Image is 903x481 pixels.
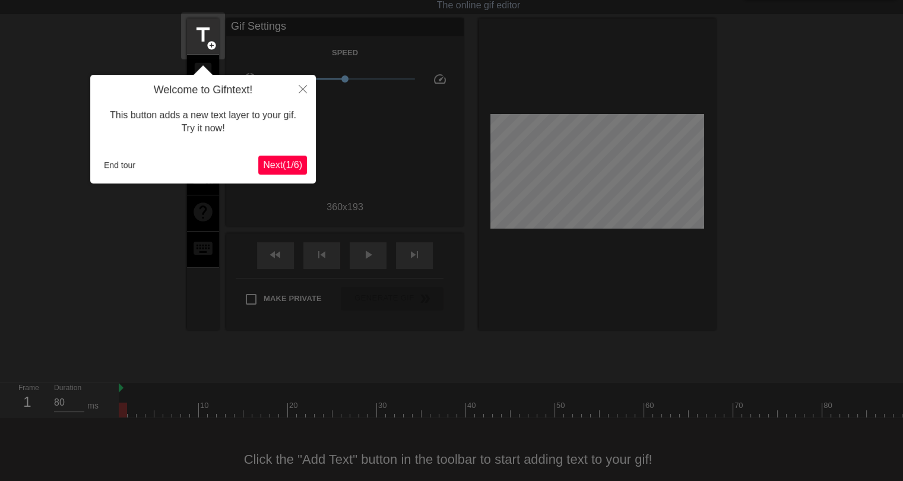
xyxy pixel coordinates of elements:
button: Close [290,75,316,102]
button: Next [258,156,307,175]
h4: Welcome to Gifntext! [99,84,307,97]
span: Next ( 1 / 6 ) [263,160,302,170]
div: This button adds a new text layer to your gif. Try it now! [99,97,307,147]
button: End tour [99,156,140,174]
